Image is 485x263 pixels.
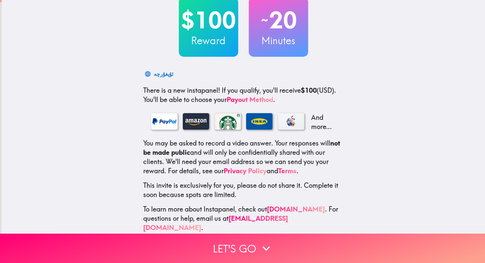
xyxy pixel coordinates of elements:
[267,205,325,213] a: [DOMAIN_NAME]
[143,139,340,156] b: not be made public
[179,7,238,34] h2: $100
[227,95,273,104] a: Payout Method
[143,86,344,104] p: If you qualify, you'll receive (USD) . You'll be able to choose your .
[154,69,173,79] div: ئۇيغۇرچە
[278,167,297,175] a: Terms
[249,34,308,48] h3: Minutes
[309,113,336,131] p: And more...
[143,205,344,232] p: To learn more about Instapanel, check out . For questions or help, email us at .
[143,181,344,199] p: This invite is exclusively for you, please do not share it. Complete it soon because spots are li...
[249,7,308,34] h2: 20
[179,34,238,48] h3: Reward
[143,86,220,94] span: There is a new instapanel!
[301,86,317,94] b: $100
[224,167,267,175] a: Privacy Policy
[260,10,269,30] span: ~
[143,214,288,232] a: [EMAIL_ADDRESS][DOMAIN_NAME]
[143,67,176,81] button: ئۇيغۇرچە
[143,139,344,176] p: You may be asked to record a video answer. Your responses will and will only be confidentially sh...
